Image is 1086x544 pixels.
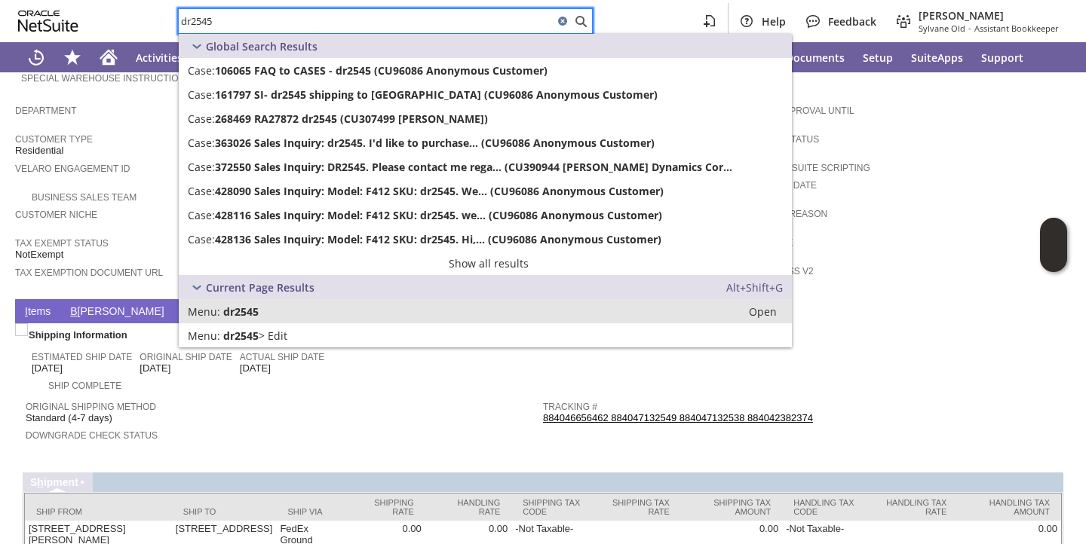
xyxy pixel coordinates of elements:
[919,8,1059,23] span: [PERSON_NAME]
[21,305,54,319] a: Items
[206,280,314,295] span: Current Page Results
[793,498,859,516] div: Handling Tax Code
[692,498,771,516] div: Shipping Tax Amount
[968,23,971,34] span: -
[762,14,786,29] span: Help
[15,134,93,145] a: Customer Type
[981,50,1023,65] span: Support
[911,50,963,65] span: SuiteApps
[188,112,215,126] span: Case:
[179,227,792,251] a: Case:428136 Sales Inquiry: Model: F412 SKU: dr2545. Hi,... (CU96086 Anonymous Customer)Edit:
[974,23,1059,34] span: Assistant Bookkeeper
[179,299,792,323] a: dr2545
[543,412,813,423] a: 884046656462 884047132549 884047132538 884042382374
[183,507,265,516] div: Ship To
[902,42,972,72] a: SuiteApps
[18,11,78,32] svg: logo
[188,184,215,198] span: Case:
[437,498,500,516] div: Handling Rate
[735,266,813,277] a: Use Address V2
[15,323,28,336] img: Unchecked
[1040,218,1067,272] iframe: Click here to launch Oracle Guided Learning Help Panel
[100,48,118,66] svg: Home
[32,362,63,374] span: [DATE]
[188,208,215,222] span: Case:
[828,14,876,29] span: Feedback
[735,163,870,173] a: Bypass NetSuite Scripting
[543,402,597,412] a: Tracking #
[15,267,163,278] a: Tax Exemption Document URL
[188,136,215,150] span: Case:
[15,238,109,249] a: Tax Exempt Status
[179,179,792,203] a: Case:428090 Sales Inquiry: Model: F412 SKU: dr2545. We... (CU96086 Anonymous Customer)Edit:
[215,232,661,246] span: 428136 Sales Inquiry: Model: F412 SKU: dr2545. Hi,... (CU96086 Anonymous Customer)
[140,352,232,362] a: Original Ship Date
[215,160,736,174] span: 372550 Sales Inquiry: DR2545. Please contact me rega... (CU390944 [PERSON_NAME] Dynamics Corporat...
[215,136,655,150] span: 363026 Sales Inquiry: dr2545. I'd like to purchase... (CU96086 Anonymous Customer)
[179,251,792,275] a: Show all results
[777,42,854,72] a: Documents
[736,302,789,320] a: Open
[215,184,664,198] span: 428090 Sales Inquiry: Model: F412 SKU: dr2545. We... (CU96086 Anonymous Customer)
[37,476,44,488] span: h
[15,209,97,220] a: Customer Niche
[63,48,81,66] svg: Shortcuts
[26,430,158,441] a: Downgrade Check Status
[70,305,77,317] span: B
[188,329,220,343] span: Menu:
[32,192,137,203] a: Business Sales Team
[32,352,132,362] a: Estimated Ship Date
[1040,246,1067,273] span: Oracle Guided Learning Widget. To move around, please hold and drag
[27,48,45,66] svg: Recent Records
[188,232,215,246] span: Case:
[215,208,662,222] span: 428116 Sales Inquiry: Model: F412 SKU: dr2545. we... (CU96086 Anonymous Customer)
[206,39,318,53] span: Global Search Results
[136,50,183,65] span: Activities
[969,498,1050,516] div: Handling Tax Amount
[30,476,78,488] a: Shipment
[719,105,854,116] a: Delay Auto-Approval Until
[179,323,792,347] a: Edit
[15,249,63,261] span: NotExempt
[882,498,947,516] div: Handling Tax Rate
[352,498,414,516] div: Shipping Rate
[726,280,783,295] span: Alt+Shift+G
[179,130,792,154] a: Case:363026 Sales Inquiry: dr2545. I'd like to purchase... (CU96086 Anonymous Customer)Edit:
[287,507,329,516] div: Ship Via
[854,42,902,72] a: Setup
[179,203,792,227] a: Case:428116 Sales Inquiry: Model: F412 SKU: dr2545. we... (CU96086 Anonymous Customer)Edit:
[863,50,893,65] span: Setup
[608,498,669,516] div: Shipping Tax Rate
[179,106,792,130] a: Case:268469 RA27872 dr2545 (CU307499 [PERSON_NAME])Edit:
[972,42,1032,72] a: Support
[15,105,77,116] a: Department
[36,507,161,516] div: Ship From
[215,112,488,126] span: 268469 RA27872 dr2545 (CU307499 [PERSON_NAME])
[215,63,548,78] span: 106065 FAQ to CASES - dr2545 (CU96086 Anonymous Customer)
[223,329,259,343] span: dr2545
[21,73,191,84] a: Special Warehouse Instructions
[179,82,792,106] a: Case:161797 SI- dr2545 shipping to [GEOGRAPHIC_DATA] (CU96086 Anonymous Customer)Edit:
[1044,302,1062,320] a: Unrolled view on
[90,42,127,72] a: Home
[188,160,215,174] span: Case:
[179,12,554,30] input: Search
[215,87,658,102] span: 161797 SI- dr2545 shipping to [GEOGRAPHIC_DATA] (CU96086 Anonymous Customer)
[572,12,590,30] svg: Search
[26,402,156,412] a: Original Shipping Method
[188,87,215,102] span: Case:
[240,362,271,374] span: [DATE]
[786,50,845,65] span: Documents
[240,352,324,362] a: Actual Ship Date
[188,63,215,78] span: Case:
[179,58,792,82] a: Case:106065 FAQ to CASES - dr2545 (CU96086 Anonymous Customer)Edit:
[26,412,112,424] span: Standard (4-7 days)
[25,305,28,317] span: I
[66,305,167,319] a: B[PERSON_NAME]
[18,42,54,72] a: Recent Records
[523,498,585,516] div: Shipping Tax Code
[259,329,287,343] span: > Edit
[140,362,170,374] span: [DATE]
[127,42,192,72] a: Activities
[188,304,220,319] span: Menu:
